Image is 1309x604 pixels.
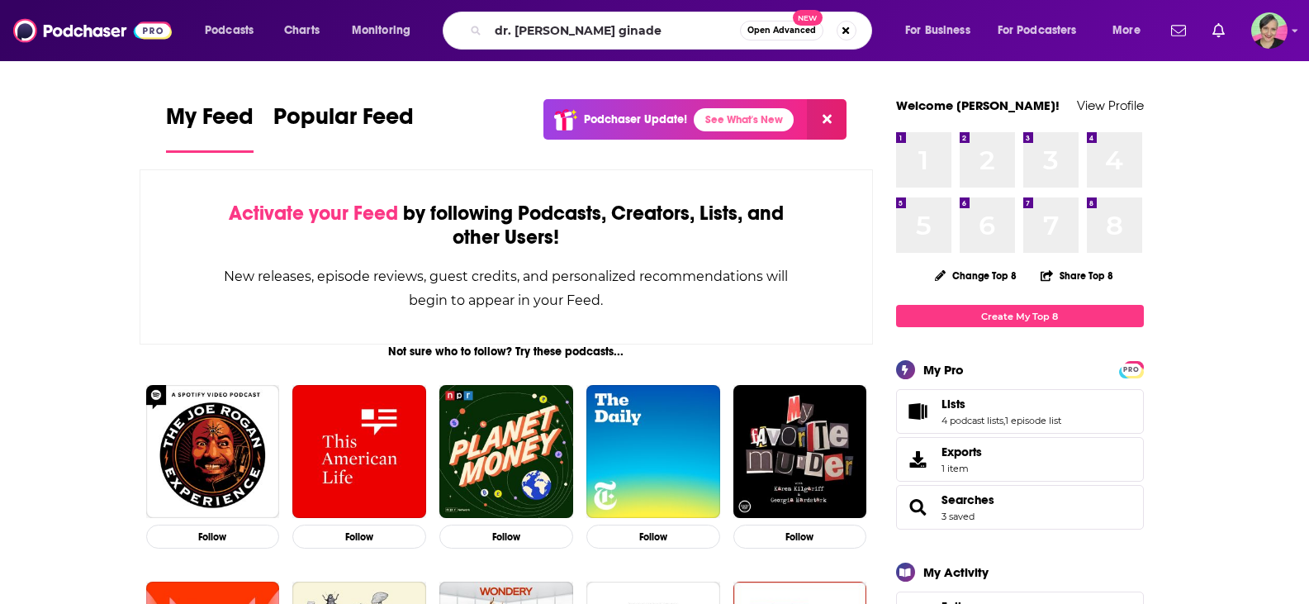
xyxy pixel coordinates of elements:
[733,385,867,519] img: My Favorite Murder with Karen Kilgariff and Georgia Hardstark
[292,525,426,549] button: Follow
[747,26,816,35] span: Open Advanced
[941,492,994,507] a: Searches
[146,525,280,549] button: Follow
[1251,12,1288,49] span: Logged in as LizDVictoryBelt
[941,511,975,522] a: 3 saved
[896,97,1060,113] a: Welcome [PERSON_NAME]!
[941,397,965,411] span: Lists
[439,525,573,549] button: Follow
[740,21,823,40] button: Open AdvancedNew
[896,485,1144,530] span: Searches
[140,345,874,359] div: Not sure who to follow? Try these podcasts...
[1122,364,1141,376] span: PRO
[1164,17,1193,45] a: Show notifications dropdown
[284,19,320,42] span: Charts
[1112,19,1141,42] span: More
[1077,97,1144,113] a: View Profile
[1005,415,1061,426] a: 1 episode list
[1101,17,1161,44] button: open menu
[586,385,720,519] img: The Daily
[902,496,935,519] a: Searches
[458,12,888,50] div: Search podcasts, credits, & more...
[340,17,432,44] button: open menu
[229,201,398,226] span: Activate your Feed
[352,19,410,42] span: Monitoring
[1003,415,1005,426] span: ,
[896,437,1144,482] a: Exports
[941,463,982,474] span: 1 item
[488,17,740,44] input: Search podcasts, credits, & more...
[13,15,172,46] img: Podchaser - Follow, Share and Rate Podcasts
[1122,363,1141,375] a: PRO
[923,362,964,378] div: My Pro
[925,265,1027,286] button: Change Top 8
[1251,12,1288,49] img: User Profile
[894,17,991,44] button: open menu
[923,564,989,580] div: My Activity
[694,108,794,131] a: See What's New
[896,305,1144,327] a: Create My Top 8
[1251,12,1288,49] button: Show profile menu
[205,19,254,42] span: Podcasts
[584,112,687,126] p: Podchaser Update!
[941,415,1003,426] a: 4 podcast lists
[896,389,1144,434] span: Lists
[733,525,867,549] button: Follow
[273,17,330,44] a: Charts
[1040,259,1114,292] button: Share Top 8
[166,102,254,140] span: My Feed
[292,385,426,519] img: This American Life
[273,102,414,140] span: Popular Feed
[166,102,254,153] a: My Feed
[273,102,414,153] a: Popular Feed
[439,385,573,519] img: Planet Money
[223,264,790,312] div: New releases, episode reviews, guest credits, and personalized recommendations will begin to appe...
[905,19,970,42] span: For Business
[998,19,1077,42] span: For Podcasters
[941,397,1061,411] a: Lists
[987,17,1101,44] button: open menu
[793,10,823,26] span: New
[941,445,982,459] span: Exports
[193,17,275,44] button: open menu
[902,400,935,423] a: Lists
[902,448,935,471] span: Exports
[1206,17,1231,45] a: Show notifications dropdown
[586,525,720,549] button: Follow
[146,385,280,519] img: The Joe Rogan Experience
[223,202,790,250] div: by following Podcasts, Creators, Lists, and other Users!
